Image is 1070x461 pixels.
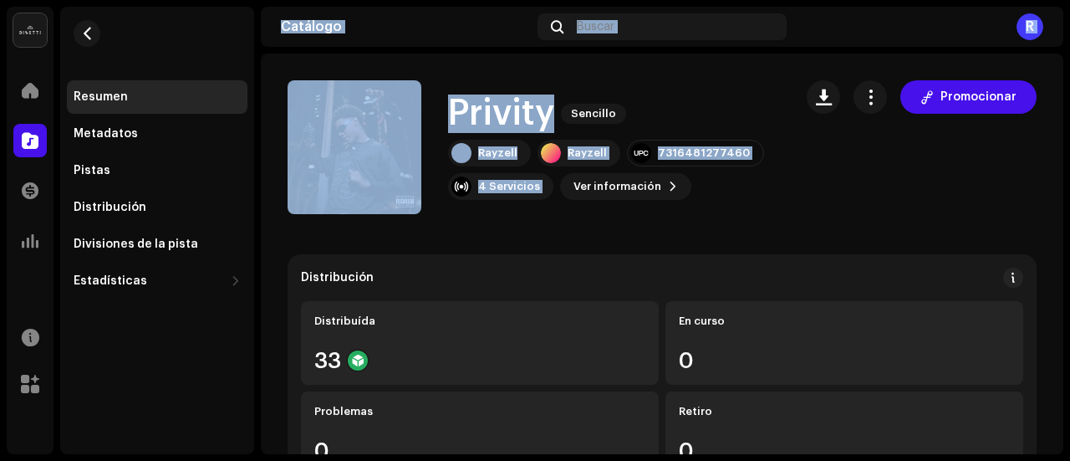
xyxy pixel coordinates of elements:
[67,117,247,151] re-m-nav-item: Metadatos
[314,405,645,418] div: Problemas
[1016,13,1043,40] div: R
[448,95,554,133] h1: Privity
[67,154,247,187] re-m-nav-item: Pistas
[74,238,198,251] div: Divisiones de la pista
[67,80,247,114] re-m-nav-item: Resumen
[67,264,247,298] re-m-nav-dropdown: Estadísticas
[577,20,614,33] span: Buscar
[314,315,645,328] div: Distribuída
[301,271,374,284] div: Distribución
[67,228,247,261] re-m-nav-item: Divisiones de la pista
[568,146,607,160] div: Rayzell
[900,80,1037,114] button: Promocionar
[67,191,247,224] re-m-nav-item: Distribución
[560,173,691,200] button: Ver información
[74,164,110,177] div: Pistas
[573,170,661,203] span: Ver información
[561,104,626,124] span: Sencillo
[74,201,146,214] div: Distribución
[13,13,47,47] img: 02a7c2d3-3c89-4098-b12f-2ff2945c95ee
[451,143,471,163] img: af36c85d-a2f2-424a-adf7-a45d286e1614
[658,146,750,160] div: 7316481277460
[74,127,138,141] div: Metadatos
[74,274,147,288] div: Estadísticas
[478,146,517,160] div: Rayzell
[679,315,1010,328] div: En curso
[679,405,1010,418] div: Retiro
[940,80,1016,114] span: Promocionar
[74,90,128,104] div: Resumen
[281,20,531,33] div: Catálogo
[478,180,540,193] div: 4 Servicios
